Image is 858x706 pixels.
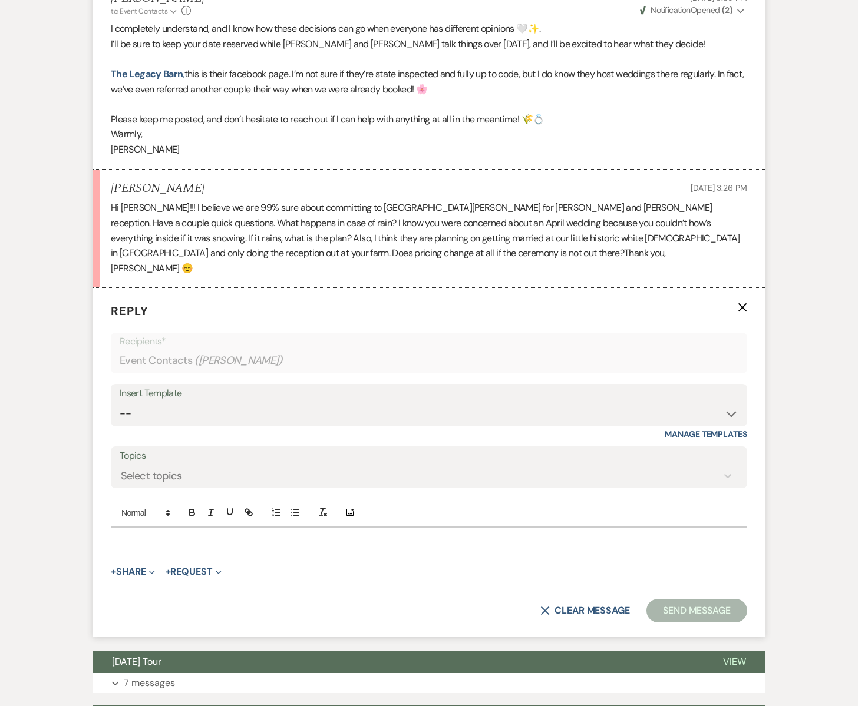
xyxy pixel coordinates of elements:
[665,429,747,439] a: Manage Templates
[111,127,747,142] p: Warmly,
[111,200,747,276] div: Hi [PERSON_NAME]!!! I believe we are 99% sure about committing to [GEOGRAPHIC_DATA][PERSON_NAME] ...
[640,5,732,15] span: Opened
[120,349,738,372] div: Event Contacts
[120,448,738,465] label: Topics
[124,675,175,691] p: 7 messages
[111,567,155,576] button: Share
[111,6,179,16] button: to: Event Contacts
[723,655,746,668] span: View
[112,655,161,668] span: [DATE] Tour
[111,21,747,37] p: I completely understand, and I know how these decisions can go when everyone has different opinio...
[121,468,182,483] div: Select topics
[111,67,747,97] p: this is their facebook page. I’m not sure if they’re state inspected and fully up to code, but I ...
[722,5,732,15] strong: ( 2 )
[540,606,630,615] button: Clear message
[111,142,747,157] p: [PERSON_NAME]
[111,6,167,16] span: to: Event Contacts
[93,651,704,673] button: [DATE] Tour
[194,353,283,369] span: ( [PERSON_NAME] )
[111,68,183,80] a: The Legacy Barn
[111,37,747,52] p: I’ll be sure to keep your date reserved while [PERSON_NAME] and [PERSON_NAME] talk things over [D...
[120,385,738,402] div: Insert Template
[638,4,747,16] button: NotificationOpened (2)
[651,5,690,15] span: Notification
[646,599,747,622] button: Send Message
[111,303,148,319] span: Reply
[93,673,765,693] button: 7 messages
[111,112,747,127] p: Please keep me posted, and don’t hesitate to reach out if I can help with anything at all in the ...
[111,181,204,196] h5: [PERSON_NAME]
[166,567,222,576] button: Request
[704,651,765,673] button: View
[120,334,738,349] p: Recipients*
[166,567,171,576] span: +
[691,183,747,193] span: [DATE] 3:26 PM
[111,567,116,576] span: +
[183,68,184,80] a: ,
